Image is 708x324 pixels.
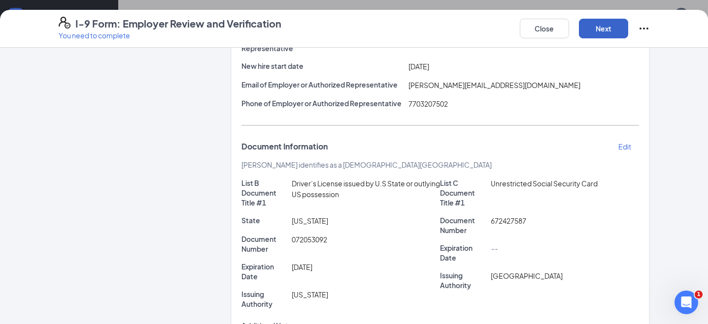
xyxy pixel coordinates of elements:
span: Document Information [241,142,328,151]
span: [PERSON_NAME] identifies as a [DEMOGRAPHIC_DATA][GEOGRAPHIC_DATA] [241,160,492,169]
span: [US_STATE] [292,216,328,225]
p: Phone of Employer or Authorized Representative [241,98,405,108]
p: Email of Employer or Authorized Representative [241,80,405,89]
span: [US_STATE] [292,290,328,299]
span: [DATE] [292,263,312,271]
p: Issuing Authority [241,289,288,309]
p: Expiration Date [241,262,288,281]
button: Next [579,19,628,38]
p: New hire start date [241,61,405,71]
p: Document Number [241,234,288,254]
p: You need to complete [59,30,281,40]
span: 7703207502 [408,99,448,108]
span: -- [491,244,498,253]
p: Edit [618,142,631,151]
p: Expiration Date [440,243,487,263]
span: Driver’s License issued by U.S State or outlying US possession [292,179,440,199]
p: Document Number [440,215,487,235]
span: [PERSON_NAME][EMAIL_ADDRESS][DOMAIN_NAME] [408,81,580,89]
button: Close [520,19,569,38]
span: 072053092 [292,235,327,244]
p: List C Document Title #1 [440,178,487,207]
span: 672427587 [491,216,526,225]
p: List B Document Title #1 [241,178,288,207]
p: State [241,215,288,225]
svg: Ellipses [638,23,650,34]
svg: FormI9EVerifyIcon [59,17,70,29]
p: Issuing Authority [440,270,487,290]
span: Unrestricted Social Security Card [491,179,598,188]
span: [GEOGRAPHIC_DATA] [491,271,563,280]
span: 1 [695,291,703,298]
h4: I-9 Form: Employer Review and Verification [75,17,281,30]
span: [DATE] [408,62,429,71]
iframe: Intercom live chat [674,291,698,314]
